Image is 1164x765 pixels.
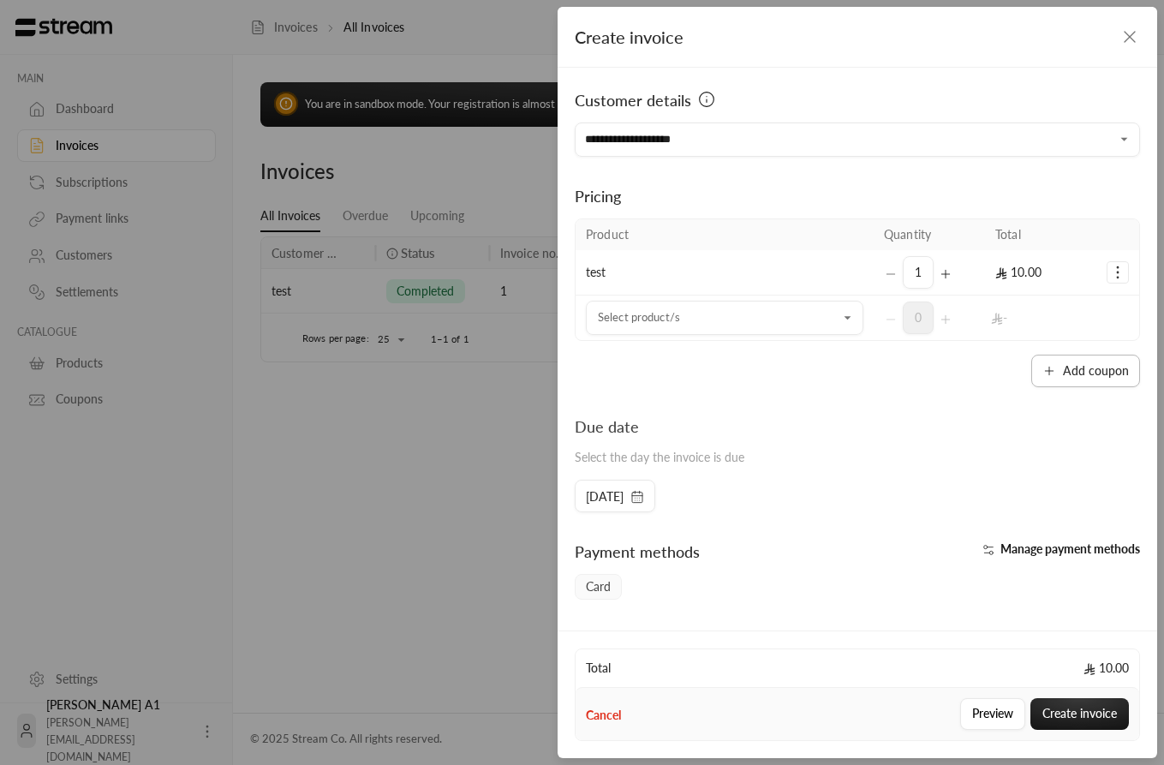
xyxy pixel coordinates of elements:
[874,219,985,250] th: Quantity
[1031,355,1140,387] button: Add coupon
[575,88,691,112] span: Customer details
[575,542,700,561] span: Payment methods
[1030,698,1129,730] button: Create invoice
[960,698,1025,730] button: Preview
[995,265,1042,279] span: 10.00
[1114,129,1135,150] button: Open
[586,660,611,677] span: Total
[903,256,934,289] span: 1
[586,488,624,505] span: [DATE]
[1083,660,1129,677] span: 10.00
[903,302,934,334] span: 0
[586,707,621,724] button: Cancel
[575,574,622,600] span: Card
[575,184,1140,208] div: Pricing
[985,296,1096,340] td: -
[575,450,744,464] span: Select the day the invoice is due
[576,219,874,250] th: Product
[985,219,1096,250] th: Total
[586,265,606,279] span: test
[1000,541,1140,556] span: Manage payment methods
[575,415,744,439] div: Due date
[575,218,1140,341] table: Selected Products
[575,27,683,47] span: Create invoice
[838,308,858,328] button: Open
